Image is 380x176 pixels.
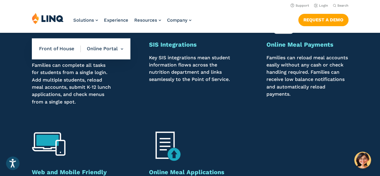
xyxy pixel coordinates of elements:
[333,3,348,8] button: Open Search Bar
[354,152,371,168] button: Hello, have a question? Let’s chat.
[298,13,348,26] nav: Button Navigation
[73,13,191,32] nav: Primary Navigation
[73,17,98,23] a: Solutions
[167,17,187,23] span: Company
[134,17,161,23] a: Resources
[167,17,191,23] a: Company
[337,4,348,8] span: Search
[32,168,107,176] strong: Web and Mobile Friendly
[149,54,231,106] p: Key SIS integrations mean student information flows across the nutrition department and links sea...
[32,62,114,106] p: Families can complete all tasks for students from a single login. Add multiple students, reload m...
[298,14,348,26] a: Request a Demo
[266,41,333,48] strong: Online Meal Payments
[73,17,94,23] span: Solutions
[149,41,197,48] strong: SIS Integrations
[314,4,328,8] a: Login
[81,39,123,60] li: Online Portal
[266,54,348,106] p: Families can reload meal accounts easily without any cash or check handling required. Families ca...
[134,17,157,23] span: Resources
[39,46,81,52] span: Front of House
[32,13,64,24] img: LINQ | K‑12 Software
[290,4,309,8] a: Support
[104,17,128,23] a: Experience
